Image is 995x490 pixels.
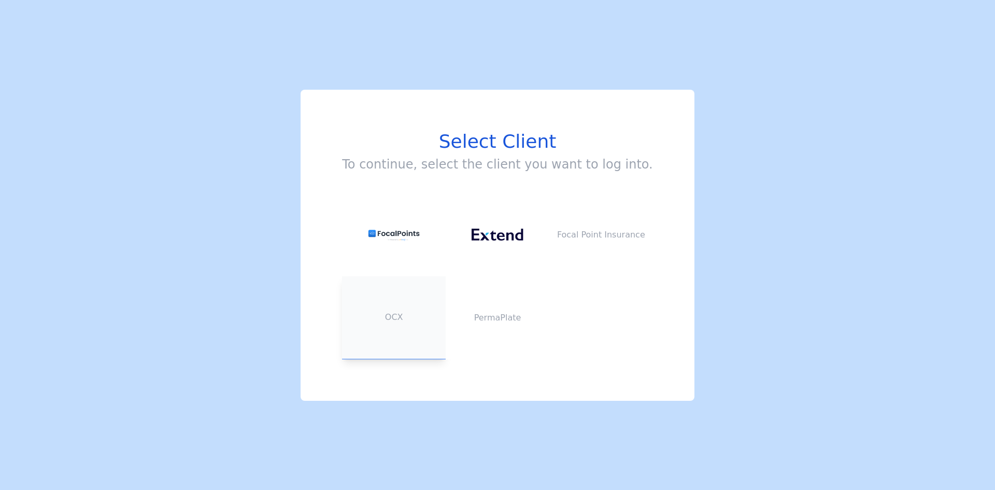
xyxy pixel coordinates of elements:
[342,311,446,324] p: OCX
[549,229,653,241] p: Focal Point Insurance
[342,156,652,173] h3: To continue, select the client you want to log into.
[342,131,652,152] h1: Select Client
[446,312,549,324] p: PermaPlate
[549,193,653,276] button: Focal Point Insurance
[342,276,446,359] button: OCX
[446,276,549,359] button: PermaPlate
